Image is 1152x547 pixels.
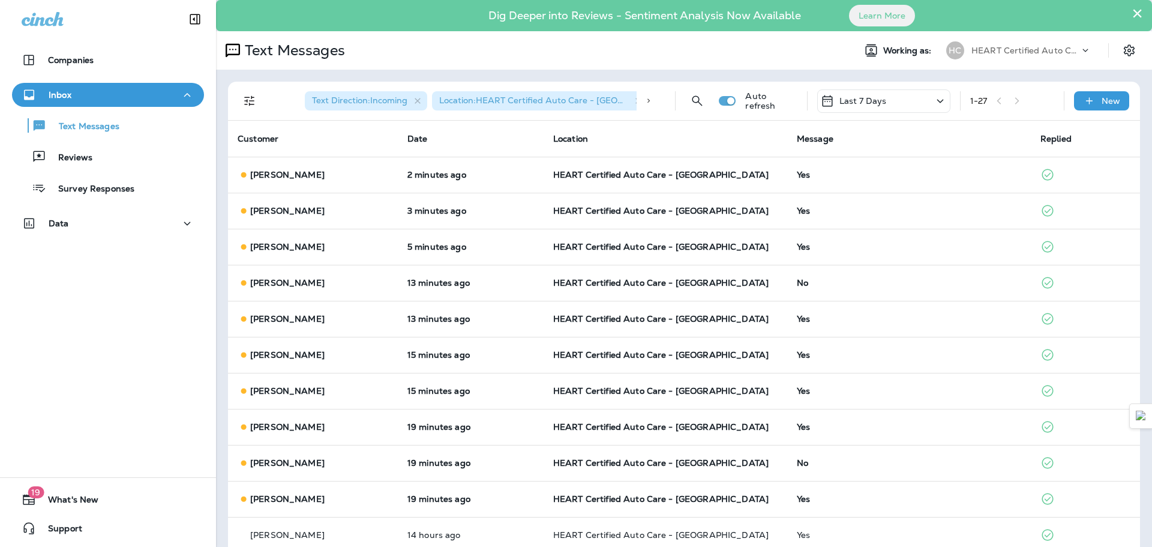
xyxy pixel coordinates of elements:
button: Collapse Sidebar [178,7,212,31]
span: Working as: [883,46,934,56]
p: [PERSON_NAME] [250,242,325,252]
img: Detect Auto [1136,411,1147,422]
div: No [797,458,1021,468]
div: No [797,278,1021,288]
div: Yes [797,242,1021,252]
p: Sep 30, 2025 09:04 AM [407,422,534,432]
span: HEART Certified Auto Care - [GEOGRAPHIC_DATA] [553,458,769,468]
span: HEART Certified Auto Care - [GEOGRAPHIC_DATA] [553,349,769,360]
div: Yes [797,314,1021,324]
span: HEART Certified Auto Care - [GEOGRAPHIC_DATA] [553,313,769,324]
span: HEART Certified Auto Care - [GEOGRAPHIC_DATA] [553,385,769,396]
span: What's New [36,495,98,509]
span: 19 [28,486,44,498]
p: Sep 30, 2025 09:20 AM [407,206,534,216]
p: Reviews [46,153,92,164]
p: [PERSON_NAME] [250,170,325,180]
p: [PERSON_NAME] [250,458,325,468]
span: HEART Certified Auto Care - [GEOGRAPHIC_DATA] [553,277,769,288]
span: HEART Certified Auto Care - [GEOGRAPHIC_DATA] [553,205,769,216]
p: Last 7 Days [839,96,887,106]
button: Reviews [12,144,204,169]
p: Sep 30, 2025 09:18 AM [407,242,534,252]
button: Search Messages [685,89,709,113]
span: Date [407,133,428,144]
p: Text Messages [47,121,119,133]
div: HC [946,41,964,59]
p: Survey Responses [46,184,134,195]
p: [PERSON_NAME] [250,494,325,504]
p: Sep 30, 2025 09:10 AM [407,314,534,324]
p: Text Messages [240,41,345,59]
p: New [1102,96,1120,106]
p: [PERSON_NAME] [250,386,325,396]
p: Companies [48,55,94,65]
p: Sep 30, 2025 09:04 AM [407,494,534,504]
span: Customer [238,133,278,144]
p: [PERSON_NAME] [250,530,325,540]
button: Settings [1118,40,1140,61]
div: Yes [797,350,1021,360]
button: Close [1132,4,1143,23]
button: 19What's New [12,488,204,512]
span: HEART Certified Auto Care - [GEOGRAPHIC_DATA] [553,530,769,540]
span: HEART Certified Auto Care - [GEOGRAPHIC_DATA] [553,241,769,252]
p: [PERSON_NAME] [250,350,325,360]
button: Inbox [12,83,204,107]
p: Sep 30, 2025 09:07 AM [407,386,534,396]
p: Inbox [49,90,71,100]
p: [PERSON_NAME] [250,422,325,432]
p: [PERSON_NAME] [250,314,325,324]
span: HEART Certified Auto Care - [GEOGRAPHIC_DATA] [553,169,769,180]
div: 1 - 27 [970,96,988,106]
span: HEART Certified Auto Care - [GEOGRAPHIC_DATA] [553,494,769,504]
span: Replied [1040,133,1072,144]
span: Message [797,133,833,144]
span: Text Direction : Incoming [312,95,407,106]
p: Sep 29, 2025 07:01 PM [407,530,534,540]
div: Yes [797,422,1021,432]
p: Auto refresh [745,91,797,110]
p: Sep 30, 2025 09:10 AM [407,278,534,288]
button: Text Messages [12,113,204,138]
p: Sep 30, 2025 09:21 AM [407,170,534,180]
p: [PERSON_NAME] [250,278,325,288]
button: Survey Responses [12,175,204,201]
div: Yes [797,386,1021,396]
button: Data [12,211,204,235]
button: Filters [238,89,262,113]
span: Location : HEART Certified Auto Care - [GEOGRAPHIC_DATA] [439,95,688,106]
p: HEART Certified Auto Care [971,46,1079,55]
div: Location:HEART Certified Auto Care - [GEOGRAPHIC_DATA] [432,91,648,110]
button: Support [12,516,204,540]
p: Dig Deeper into Reviews - Sentiment Analysis Now Available [454,14,836,17]
span: Location [553,133,588,144]
p: Sep 30, 2025 09:04 AM [407,458,534,468]
div: Text Direction:Incoming [305,91,427,110]
div: Yes [797,206,1021,216]
div: Yes [797,530,1021,540]
p: Sep 30, 2025 09:08 AM [407,350,534,360]
p: [PERSON_NAME] [250,206,325,216]
span: Support [36,524,82,538]
button: Learn More [849,5,915,26]
div: Yes [797,494,1021,504]
div: Yes [797,170,1021,180]
button: Companies [12,48,204,72]
p: Data [49,219,69,228]
span: HEART Certified Auto Care - [GEOGRAPHIC_DATA] [553,422,769,432]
